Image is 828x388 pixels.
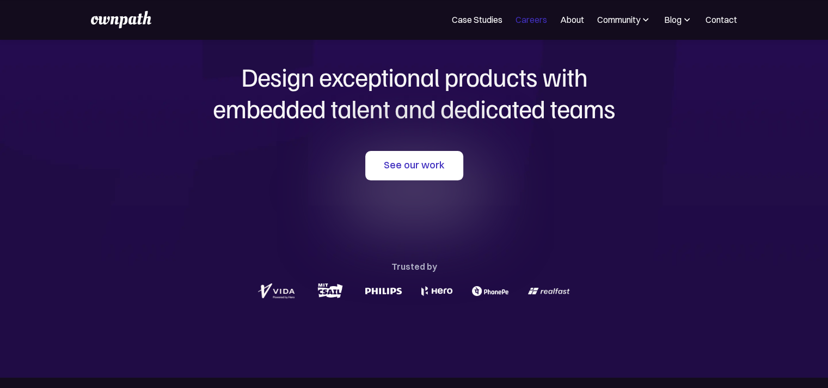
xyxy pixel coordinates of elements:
div: Blog [664,13,692,26]
h1: Design exceptional products with embedded talent and dedicated teams [153,61,676,124]
a: See our work [365,151,463,180]
div: Trusted by [391,259,437,274]
a: About [560,13,584,26]
a: Case Studies [452,13,502,26]
a: Careers [516,13,547,26]
div: Blog [664,13,682,26]
a: Contact [706,13,737,26]
div: Community [597,13,640,26]
div: Community [597,13,651,26]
